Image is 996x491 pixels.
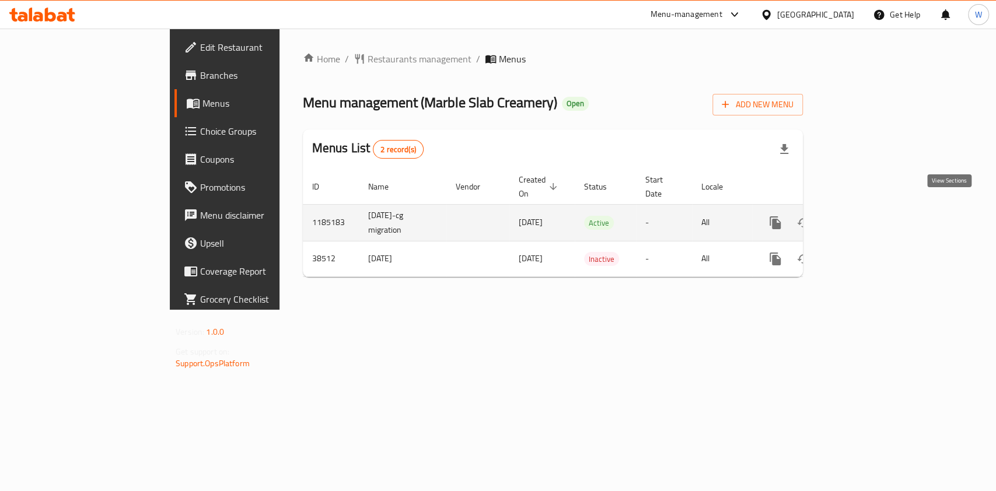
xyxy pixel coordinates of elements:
[761,245,789,273] button: more
[176,344,229,359] span: Get support on:
[476,52,480,66] li: /
[499,52,526,66] span: Menus
[373,140,424,159] div: Total records count
[200,124,327,138] span: Choice Groups
[176,324,204,339] span: Version:
[789,245,817,273] button: Change Status
[770,135,798,163] div: Export file
[174,89,336,117] a: Menus
[176,356,250,371] a: Support.OpsPlatform
[761,209,789,237] button: more
[692,204,752,241] td: All
[312,139,424,159] h2: Menus List
[368,52,471,66] span: Restaurants management
[584,252,619,266] span: Inactive
[456,180,495,194] span: Vendor
[174,201,336,229] a: Menu disclaimer
[359,241,446,276] td: [DATE]
[200,264,327,278] span: Coverage Report
[975,8,982,21] span: W
[200,208,327,222] span: Menu disclaimer
[636,204,692,241] td: -
[174,61,336,89] a: Branches
[519,251,543,266] span: [DATE]
[519,215,543,230] span: [DATE]
[174,117,336,145] a: Choice Groups
[368,180,404,194] span: Name
[174,257,336,285] a: Coverage Report
[701,180,738,194] span: Locale
[303,52,803,66] nav: breadcrumb
[584,216,614,230] span: Active
[312,180,334,194] span: ID
[200,292,327,306] span: Grocery Checklist
[200,152,327,166] span: Coupons
[174,33,336,61] a: Edit Restaurant
[722,97,794,112] span: Add New Menu
[752,169,883,205] th: Actions
[562,97,589,111] div: Open
[636,241,692,276] td: -
[174,285,336,313] a: Grocery Checklist
[174,145,336,173] a: Coupons
[174,173,336,201] a: Promotions
[519,173,561,201] span: Created On
[345,52,349,66] li: /
[712,94,803,115] button: Add New Menu
[359,204,446,241] td: [DATE]-cg migration
[373,144,423,155] span: 2 record(s)
[584,252,619,266] div: Inactive
[200,180,327,194] span: Promotions
[651,8,722,22] div: Menu-management
[562,99,589,108] span: Open
[692,241,752,276] td: All
[174,229,336,257] a: Upsell
[303,169,883,277] table: enhanced table
[777,8,854,21] div: [GEOGRAPHIC_DATA]
[202,96,327,110] span: Menus
[645,173,678,201] span: Start Date
[200,68,327,82] span: Branches
[206,324,224,339] span: 1.0.0
[200,40,327,54] span: Edit Restaurant
[354,52,471,66] a: Restaurants management
[584,180,622,194] span: Status
[200,236,327,250] span: Upsell
[303,89,557,115] span: Menu management ( Marble Slab Creamery )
